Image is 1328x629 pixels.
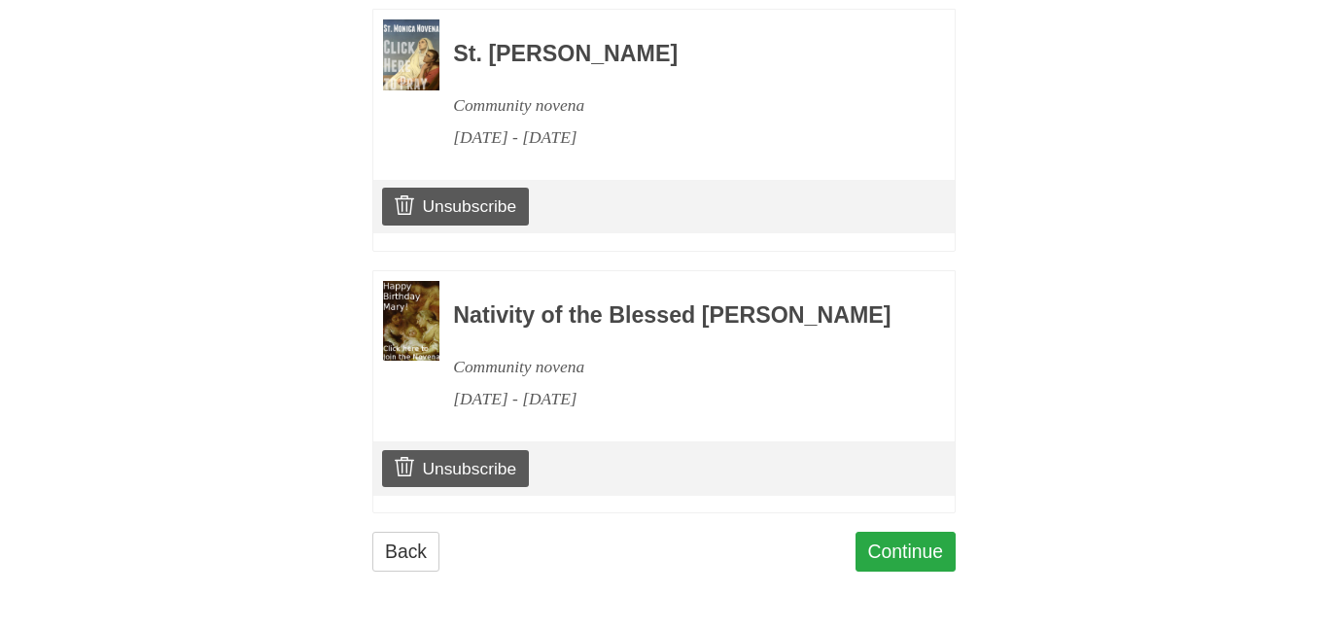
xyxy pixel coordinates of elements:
[453,89,902,122] div: Community novena
[382,188,529,225] a: Unsubscribe
[383,281,439,361] img: Novena image
[453,42,902,67] h3: St. [PERSON_NAME]
[453,303,902,329] h3: Nativity of the Blessed [PERSON_NAME]
[856,532,957,572] a: Continue
[372,532,439,572] a: Back
[453,383,902,415] div: [DATE] - [DATE]
[453,122,902,154] div: [DATE] - [DATE]
[383,19,439,90] img: Novena image
[453,351,902,383] div: Community novena
[382,450,529,487] a: Unsubscribe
